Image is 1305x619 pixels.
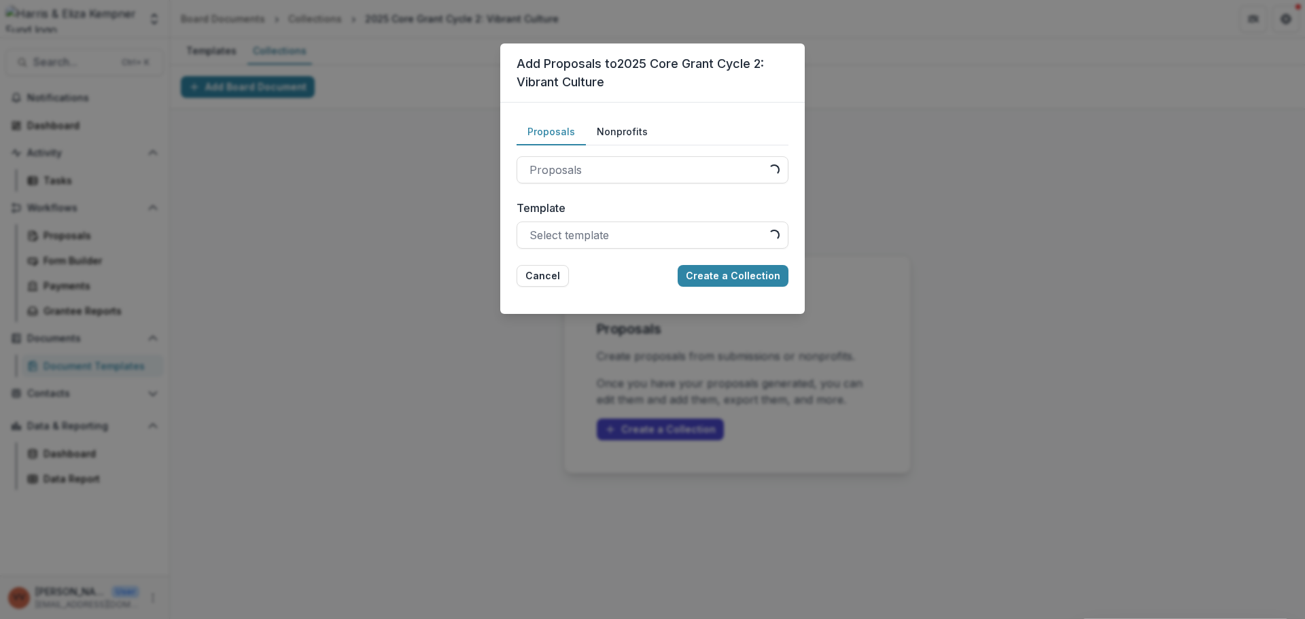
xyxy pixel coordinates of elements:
[517,200,780,216] label: Template
[517,119,586,145] button: Proposals
[678,265,788,287] button: Create a Collection
[500,43,805,103] header: Add Proposals to 2025 Core Grant Cycle 2: Vibrant Culture
[586,119,659,145] button: Nonprofits
[517,265,569,287] button: Cancel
